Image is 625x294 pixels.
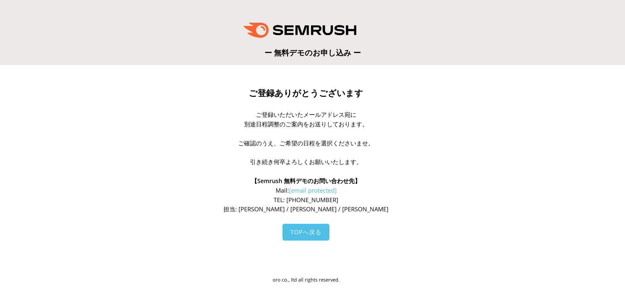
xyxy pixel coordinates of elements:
span: ー 無料デモのお申し込み ー [264,47,361,58]
span: 別途日程調整のご案内をお送りしております。 [244,120,368,128]
span: ご登録いただいたメールアドレス宛に [256,111,356,118]
span: TOPへ戻る [290,228,322,236]
span: TEL: [PHONE_NUMBER] [274,196,338,204]
a: [email protected] [289,186,337,194]
span: oro co., ltd all rights reserved. [273,277,340,283]
span: ご登録ありがとうございます [249,88,363,98]
span: 担当: [PERSON_NAME] / [PERSON_NAME] / [PERSON_NAME] [223,205,388,213]
span: 【Semrush 無料デモのお問い合わせ先】 [251,177,361,185]
a: TOPへ戻る [282,224,329,241]
span: 引き続き何卒よろしくお願いいたします。 [250,158,362,166]
span: Mail: [276,186,337,194]
span: ご確認のうえ、ご希望の日程を選択くださいませ。 [238,139,374,147]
